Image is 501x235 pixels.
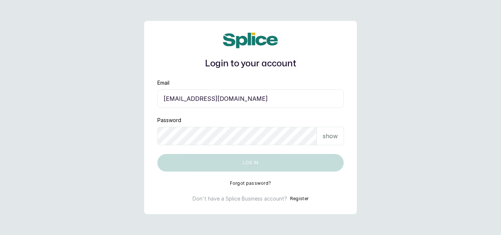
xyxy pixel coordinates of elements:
[157,89,344,108] input: email@acme.com
[230,180,271,186] button: Forgot password?
[157,154,344,172] button: Log in
[157,57,344,70] h1: Login to your account
[323,132,338,140] p: show
[290,195,308,202] button: Register
[193,195,287,202] p: Don't have a Splice Business account?
[157,117,181,124] label: Password
[157,79,169,87] label: Email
